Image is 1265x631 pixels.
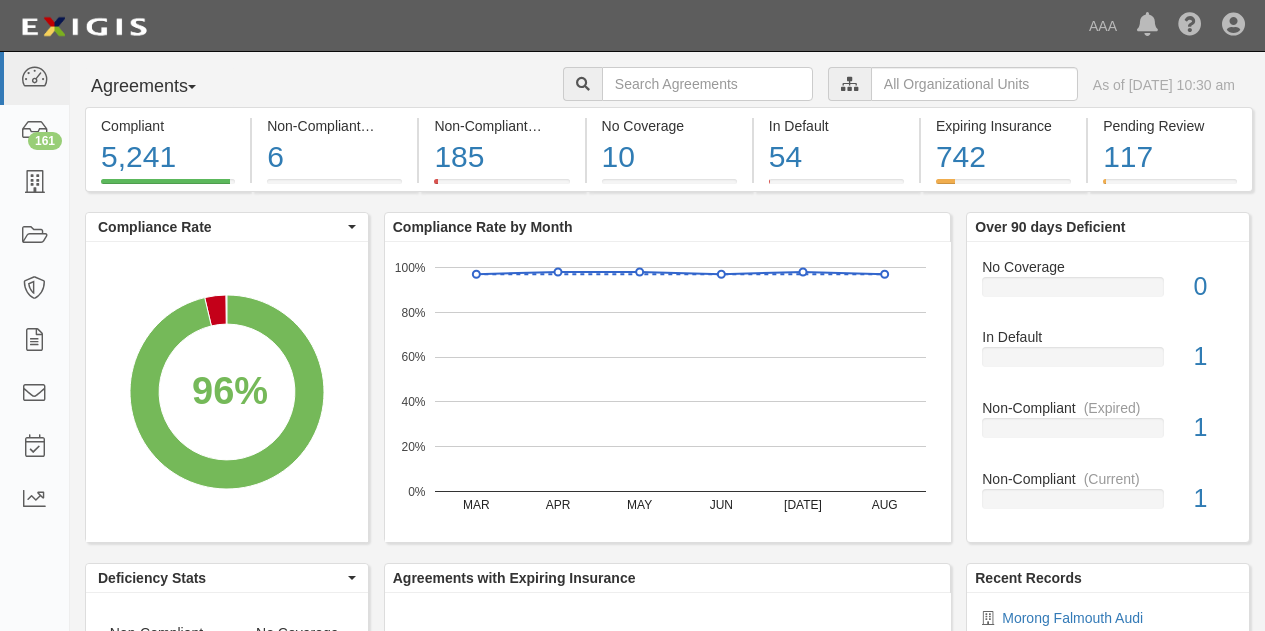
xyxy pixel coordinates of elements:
text: MAR [463,498,490,512]
a: Non-Compliant(Expired)1 [982,398,1234,469]
text: 100% [395,260,426,274]
div: 1 [1179,481,1249,517]
div: 6 [267,136,402,179]
div: 54 [769,136,904,179]
text: APR [545,498,570,512]
div: In Default [769,116,904,136]
a: Non-Compliant(Expired)185 [419,179,584,195]
div: Compliant [101,116,235,136]
text: JUN [709,498,732,512]
div: Expiring Insurance [936,116,1071,136]
div: Non-Compliant [967,398,1249,418]
button: Agreements [85,67,235,107]
div: 117 [1103,136,1237,179]
div: 1 [1179,410,1249,446]
div: (Expired) [1084,398,1141,418]
svg: A chart. [86,242,368,542]
text: 0% [408,484,426,498]
button: Deficiency Stats [86,564,368,592]
div: 0 [1179,269,1249,305]
text: 80% [401,305,425,319]
text: 20% [401,440,425,454]
text: AUG [871,498,897,512]
input: Search Agreements [602,67,813,101]
div: (Current) [1084,469,1140,489]
div: 742 [936,136,1071,179]
b: Recent Records [975,570,1082,586]
a: Non-Compliant(Current)6 [252,179,417,195]
a: AAA [1079,6,1127,46]
a: Morong Falmouth Audi [1002,610,1143,626]
div: 96% [192,364,268,418]
a: No Coverage10 [587,179,752,195]
div: 10 [602,136,737,179]
a: Expiring Insurance742 [921,179,1086,195]
img: logo-5460c22ac91f19d4615b14bd174203de0afe785f0fc80cf4dbbc73dc1793850b.png [15,9,153,45]
div: 161 [28,132,62,150]
a: No Coverage0 [982,257,1234,328]
div: Non-Compliant [967,469,1249,489]
a: Compliant5,241 [85,179,250,195]
div: 1 [1179,339,1249,375]
text: MAY [627,498,652,512]
text: 40% [401,395,425,409]
div: (Current) [369,116,425,136]
div: 5,241 [101,136,235,179]
div: As of [DATE] 10:30 am [1093,75,1235,95]
div: In Default [967,327,1249,347]
a: Pending Review117 [1088,179,1253,195]
svg: A chart. [385,242,951,542]
text: [DATE] [784,498,822,512]
button: Compliance Rate [86,213,368,241]
text: 60% [401,350,425,364]
span: Compliance Rate [98,217,343,237]
a: Non-Compliant(Current)1 [982,469,1234,525]
div: No Coverage [602,116,737,136]
div: Non-Compliant (Current) [267,116,402,136]
b: Over 90 days Deficient [975,219,1125,235]
i: Help Center - Complianz [1178,14,1202,38]
a: In Default1 [982,327,1234,398]
div: (Expired) [536,116,593,136]
a: In Default54 [754,179,919,195]
b: Compliance Rate by Month [393,219,573,235]
div: No Coverage [967,257,1249,277]
b: Agreements with Expiring Insurance [393,570,636,586]
div: 185 [434,136,569,179]
div: Non-Compliant (Expired) [434,116,569,136]
span: Deficiency Stats [98,568,343,588]
div: Pending Review [1103,116,1237,136]
input: All Organizational Units [871,67,1078,101]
